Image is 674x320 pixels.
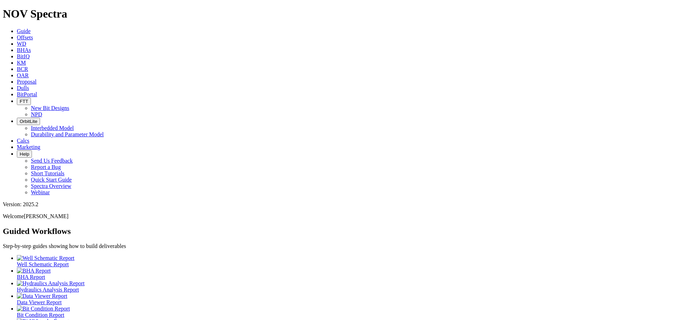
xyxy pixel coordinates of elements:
img: Hydraulics Analysis Report [17,280,85,287]
a: WD [17,41,26,47]
h1: NOV Spectra [3,7,671,20]
a: Send Us Feedback [31,158,73,164]
a: NPD [31,111,42,117]
button: Help [17,150,32,158]
a: Proposal [17,79,37,85]
img: Bit Condition Report [17,306,70,312]
a: Dulls [17,85,29,91]
div: Version: 2025.2 [3,201,671,208]
a: Marketing [17,144,40,150]
span: BHA Report [17,274,45,280]
a: Interbedded Model [31,125,74,131]
img: BHA Report [17,268,51,274]
a: KM [17,60,26,66]
a: Offsets [17,34,33,40]
a: New Bit Designs [31,105,69,111]
span: Bit Condition Report [17,312,64,318]
a: BitPortal [17,91,37,97]
a: Bit Condition Report Bit Condition Report [17,306,671,318]
a: Short Tutorials [31,170,65,176]
span: FTT [20,99,28,104]
button: OrbitLite [17,118,40,125]
a: Webinar [31,189,50,195]
button: FTT [17,98,31,105]
p: Step-by-step guides showing how to build deliverables [3,243,671,249]
span: Well Schematic Report [17,261,69,267]
a: BHAs [17,47,31,53]
a: Report a Bug [31,164,61,170]
a: Durability and Parameter Model [31,131,104,137]
h2: Guided Workflows [3,227,671,236]
a: Quick Start Guide [31,177,72,183]
img: Data Viewer Report [17,293,67,299]
a: OAR [17,72,29,78]
a: Data Viewer Report Data Viewer Report [17,293,671,305]
span: Hydraulics Analysis Report [17,287,79,293]
a: Spectra Overview [31,183,71,189]
a: BCR [17,66,28,72]
p: Welcome [3,213,671,220]
span: Data Viewer Report [17,299,62,305]
img: Well Schematic Report [17,255,74,261]
a: BitIQ [17,53,29,59]
span: [PERSON_NAME] [24,213,68,219]
span: Help [20,151,29,157]
a: Well Schematic Report Well Schematic Report [17,255,671,267]
a: BHA Report BHA Report [17,268,671,280]
a: Calcs [17,138,29,144]
span: OrbitLite [20,119,37,124]
a: Hydraulics Analysis Report Hydraulics Analysis Report [17,280,671,293]
a: Guide [17,28,31,34]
